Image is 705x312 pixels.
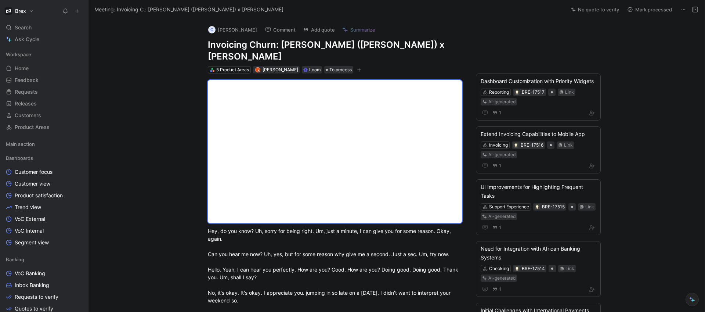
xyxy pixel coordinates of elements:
div: Extend Invoicing Capabilities to Mobile App [481,130,596,139]
div: Dashboard Customization with Priority Widgets [481,77,596,86]
span: Search [15,23,32,32]
img: Brex [5,7,12,15]
div: 💡 [514,90,520,95]
div: Link [565,89,574,96]
span: Requests to verify [15,293,58,301]
button: View actions [75,168,82,176]
a: Feedback [3,75,85,86]
div: Link [585,203,594,211]
div: Loom [309,66,321,73]
a: VoC Banking [3,268,85,279]
span: Ask Cycle [15,35,39,44]
button: 💡 [535,204,540,209]
span: Trend view [15,204,41,211]
button: 1 [491,162,503,170]
button: BrexBrex [3,6,36,16]
div: Reporting [489,89,509,96]
span: 1 [499,287,501,291]
span: VoC Internal [15,227,44,234]
button: View actions [75,192,82,199]
button: No quote to verify [568,4,622,15]
div: BRE-17514 [522,265,545,272]
button: 💡 [514,266,520,271]
span: Customer view [15,180,50,187]
div: Invoicing [489,141,508,149]
div: BRE-17516 [521,141,543,149]
div: Banking [3,254,85,265]
div: Main section [3,139,85,150]
a: Requests to verify [3,291,85,302]
img: 💡 [514,143,518,148]
span: Home [15,65,29,72]
a: VoC Internal [3,225,85,236]
h1: Invoicing Churn: [PERSON_NAME] ([PERSON_NAME]) x [PERSON_NAME] [208,39,462,62]
a: Inbox Banking [3,280,85,291]
img: 💡 [515,90,519,95]
button: View actions [75,239,82,246]
div: UI Improvements for Highlighting Frequent Tasks [481,183,596,200]
button: View actions [75,204,82,211]
button: Summarize [339,25,379,35]
span: Product satisfaction [15,192,63,199]
span: Dashboards [6,154,33,162]
span: Segment view [15,239,49,246]
a: Product satisfaction [3,190,85,201]
a: Segment view [3,237,85,248]
a: Product Areas [3,122,85,133]
span: Workspace [6,51,31,58]
span: 1 [499,164,501,168]
a: Customer focus [3,166,85,177]
h1: Brex [15,8,26,14]
div: Link [564,141,573,149]
div: Checking [489,265,509,272]
button: View actions [75,227,82,234]
span: Requests [15,88,38,96]
div: BRE-17517 [522,89,545,96]
button: View actions [75,270,82,277]
div: AI-generated [488,213,516,220]
span: Banking [6,256,24,263]
span: Feedback [15,76,39,84]
div: AI-generated [488,151,516,158]
div: AI-generated [488,275,516,282]
img: 💡 [535,205,539,209]
a: Requests [3,86,85,97]
div: Support Experience [489,203,529,211]
a: Releases [3,98,85,109]
span: [PERSON_NAME] [263,67,298,72]
button: 1 [491,223,503,232]
button: Mark processed [624,4,675,15]
div: Workspace [3,49,85,60]
span: Customer focus [15,168,53,176]
span: Releases [15,100,37,107]
span: 1 [499,225,501,230]
span: Summarize [350,26,375,33]
div: To process [324,66,353,73]
a: VoC External [3,214,85,225]
a: Trend view [3,202,85,213]
button: View actions [75,293,82,301]
button: 1 [491,109,503,117]
button: 💡 [513,143,518,148]
span: VoC External [15,215,45,223]
span: Product Areas [15,123,50,131]
button: Comment [262,25,299,35]
span: VoC Banking [15,270,45,277]
img: avatar [256,68,260,72]
div: Main section [3,139,85,152]
button: View actions [75,281,82,289]
a: Customers [3,110,85,121]
button: C[PERSON_NAME] [205,24,260,35]
span: To process [329,66,352,73]
div: DashboardsCustomer focusCustomer viewProduct satisfactionTrend viewVoC ExternalVoC InternalSegmen... [3,153,85,248]
span: Inbox Banking [15,281,49,289]
img: 💡 [515,267,519,271]
div: Dashboards [3,153,85,164]
span: Customers [15,112,41,119]
div: C [208,26,216,33]
div: AI-generated [488,98,516,105]
span: Main section [6,140,35,148]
